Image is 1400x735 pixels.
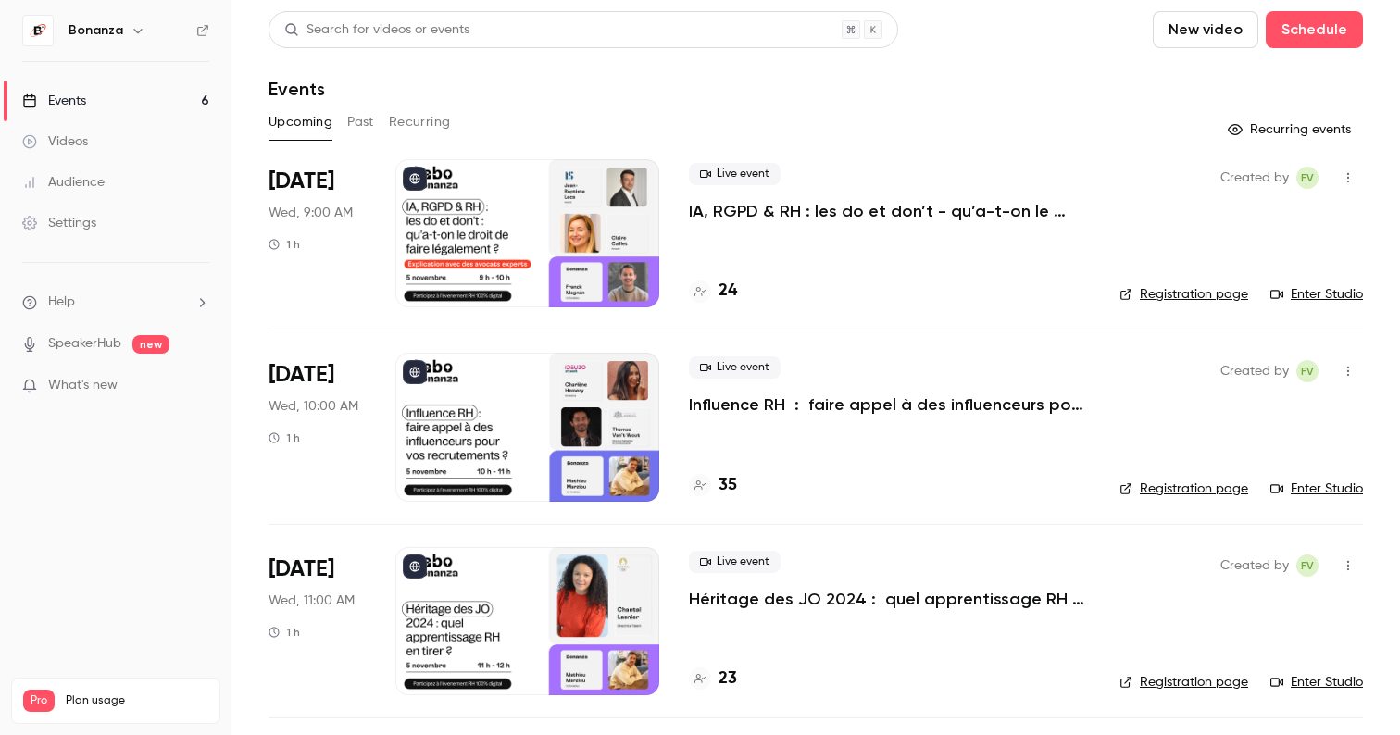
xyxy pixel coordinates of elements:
span: [DATE] [269,554,334,584]
h4: 23 [719,666,737,691]
span: Live event [689,163,781,185]
a: Registration page [1119,285,1248,304]
button: Past [347,107,374,137]
a: Enter Studio [1270,285,1363,304]
span: Plan usage [66,693,208,708]
button: Recurring events [1219,115,1363,144]
a: Héritage des JO 2024 : quel apprentissage RH en tirer ? [689,588,1090,610]
a: Influence RH : faire appel à des influenceurs pour vos recrutements ? [689,393,1090,416]
div: Nov 5 Wed, 9:00 AM (Europe/Paris) [269,159,366,307]
span: new [132,335,169,354]
a: 24 [689,279,737,304]
span: Pro [23,690,55,712]
iframe: Noticeable Trigger [187,378,209,394]
span: Created by [1220,554,1289,577]
button: Recurring [389,107,451,137]
a: 35 [689,473,737,498]
li: help-dropdown-opener [22,293,209,312]
div: Search for videos or events [284,20,469,40]
h4: 35 [719,473,737,498]
span: FV [1301,360,1314,382]
span: [DATE] [269,360,334,390]
h4: 24 [719,279,737,304]
div: Events [22,92,86,110]
span: What's new [48,376,118,395]
a: Enter Studio [1270,673,1363,691]
button: Upcoming [269,107,332,137]
a: 23 [689,666,737,691]
span: Fabio Vilarinho [1296,167,1319,189]
a: Registration page [1119,673,1248,691]
button: New video [1153,11,1258,48]
div: 1 h [269,237,300,252]
span: Fabio Vilarinho [1296,360,1319,382]
span: Fabio Vilarinho [1296,554,1319,577]
div: Nov 5 Wed, 10:00 AM (Europe/Paris) [269,353,366,501]
span: Wed, 10:00 AM [269,397,358,416]
a: Enter Studio [1270,480,1363,498]
button: Schedule [1266,11,1363,48]
a: SpeakerHub [48,334,121,354]
div: Videos [22,132,88,151]
div: Settings [22,214,96,232]
h6: Bonanza [69,21,123,40]
span: Created by [1220,360,1289,382]
div: 1 h [269,430,300,445]
span: Live event [689,551,781,573]
span: [DATE] [269,167,334,196]
span: Wed, 11:00 AM [269,592,355,610]
h1: Events [269,78,325,100]
span: Created by [1220,167,1289,189]
span: FV [1301,554,1314,577]
div: Audience [22,173,105,192]
div: 1 h [269,625,300,640]
span: Live event [689,356,781,379]
div: Nov 5 Wed, 11:00 AM (Europe/Paris) [269,547,366,695]
span: Wed, 9:00 AM [269,204,353,222]
a: Registration page [1119,480,1248,498]
span: Help [48,293,75,312]
span: FV [1301,167,1314,189]
img: Bonanza [23,16,53,45]
a: IA, RGPD & RH : les do et don’t - qu’a-t-on le droit de faire légalement ? [689,200,1090,222]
